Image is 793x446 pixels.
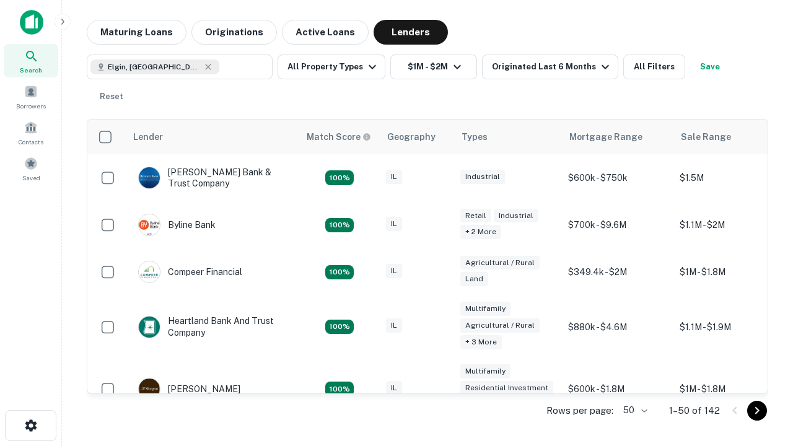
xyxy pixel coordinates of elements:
[387,129,436,144] div: Geography
[562,154,673,201] td: $600k - $750k
[20,10,43,35] img: capitalize-icon.png
[460,225,501,239] div: + 2 more
[307,130,371,144] div: Capitalize uses an advanced AI algorithm to match your search with the best lender. The match sco...
[20,65,42,75] span: Search
[673,120,785,154] th: Sale Range
[386,318,402,333] div: IL
[374,20,448,45] button: Lenders
[386,381,402,395] div: IL
[562,120,673,154] th: Mortgage Range
[325,320,354,334] div: Matching Properties: 18, hasApolloMatch: undefined
[282,20,369,45] button: Active Loans
[690,55,730,79] button: Save your search to get updates of matches that match your search criteria.
[460,170,505,184] div: Industrial
[307,130,369,144] h6: Match Score
[87,20,186,45] button: Maturing Loans
[460,302,510,316] div: Multifamily
[126,120,299,154] th: Lender
[569,129,642,144] div: Mortgage Range
[4,116,58,149] a: Contacts
[325,382,354,396] div: Matching Properties: 25, hasApolloMatch: undefined
[482,55,618,79] button: Originated Last 6 Months
[460,335,502,349] div: + 3 more
[673,154,785,201] td: $1.5M
[454,120,562,154] th: Types
[386,217,402,231] div: IL
[562,358,673,421] td: $600k - $1.8M
[386,170,402,184] div: IL
[325,170,354,185] div: Matching Properties: 28, hasApolloMatch: undefined
[673,248,785,295] td: $1M - $1.8M
[139,214,160,235] img: picture
[380,120,454,154] th: Geography
[618,401,649,419] div: 50
[4,80,58,113] a: Borrowers
[460,256,540,270] div: Agricultural / Rural
[133,129,163,144] div: Lender
[546,403,613,418] p: Rows per page:
[669,403,720,418] p: 1–50 of 142
[139,261,160,282] img: picture
[460,318,540,333] div: Agricultural / Rural
[22,173,40,183] span: Saved
[673,295,785,358] td: $1.1M - $1.9M
[460,381,553,395] div: Residential Investment
[390,55,477,79] button: $1M - $2M
[492,59,613,74] div: Originated Last 6 Months
[386,264,402,278] div: IL
[138,378,240,400] div: [PERSON_NAME]
[562,295,673,358] td: $880k - $4.6M
[139,317,160,338] img: picture
[138,214,216,236] div: Byline Bank
[325,265,354,280] div: Matching Properties: 19, hasApolloMatch: undefined
[731,307,793,367] iframe: Chat Widget
[462,129,488,144] div: Types
[138,315,287,338] div: Heartland Bank And Trust Company
[92,84,131,109] button: Reset
[138,167,287,189] div: [PERSON_NAME] Bank & Trust Company
[138,261,242,283] div: Compeer Financial
[673,358,785,421] td: $1M - $1.8M
[4,44,58,77] a: Search
[19,137,43,147] span: Contacts
[747,401,767,421] button: Go to next page
[673,201,785,248] td: $1.1M - $2M
[191,20,277,45] button: Originations
[4,152,58,185] a: Saved
[299,120,380,154] th: Capitalize uses an advanced AI algorithm to match your search with the best lender. The match sco...
[16,101,46,111] span: Borrowers
[278,55,385,79] button: All Property Types
[681,129,731,144] div: Sale Range
[325,218,354,233] div: Matching Properties: 16, hasApolloMatch: undefined
[108,61,201,72] span: Elgin, [GEOGRAPHIC_DATA], [GEOGRAPHIC_DATA]
[139,378,160,400] img: picture
[139,167,160,188] img: picture
[494,209,538,223] div: Industrial
[623,55,685,79] button: All Filters
[460,364,510,378] div: Multifamily
[562,201,673,248] td: $700k - $9.6M
[460,272,488,286] div: Land
[460,209,491,223] div: Retail
[562,248,673,295] td: $349.4k - $2M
